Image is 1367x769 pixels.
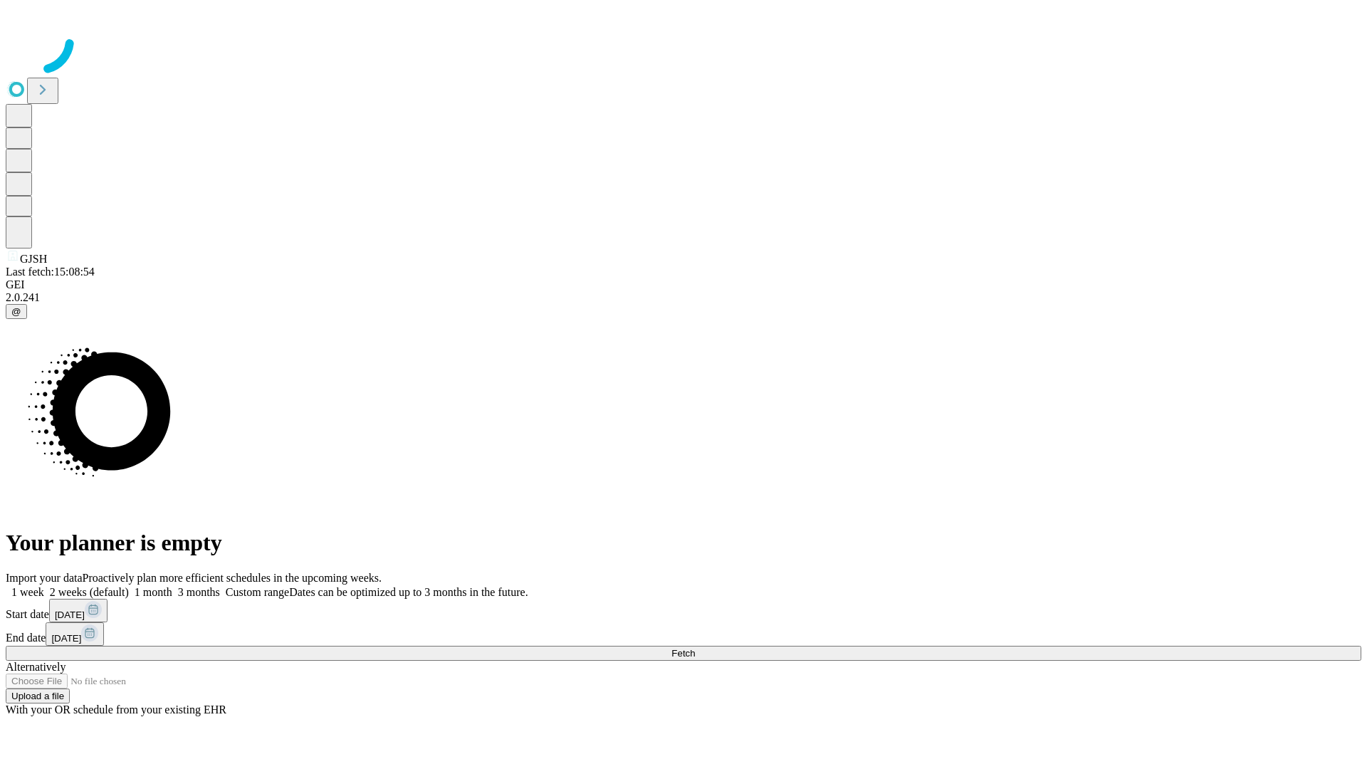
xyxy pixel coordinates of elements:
[11,586,44,598] span: 1 week
[55,610,85,620] span: [DATE]
[50,586,129,598] span: 2 weeks (default)
[6,599,1361,622] div: Start date
[6,661,66,673] span: Alternatively
[49,599,108,622] button: [DATE]
[6,689,70,703] button: Upload a file
[289,586,528,598] span: Dates can be optimized up to 3 months in the future.
[226,586,289,598] span: Custom range
[135,586,172,598] span: 1 month
[20,253,47,265] span: GJSH
[83,572,382,584] span: Proactively plan more efficient schedules in the upcoming weeks.
[6,622,1361,646] div: End date
[6,304,27,319] button: @
[6,530,1361,556] h1: Your planner is empty
[6,572,83,584] span: Import your data
[6,266,95,278] span: Last fetch: 15:08:54
[51,633,81,644] span: [DATE]
[671,648,695,659] span: Fetch
[6,703,226,716] span: With your OR schedule from your existing EHR
[6,278,1361,291] div: GEI
[6,291,1361,304] div: 2.0.241
[11,306,21,317] span: @
[6,646,1361,661] button: Fetch
[46,622,104,646] button: [DATE]
[178,586,220,598] span: 3 months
